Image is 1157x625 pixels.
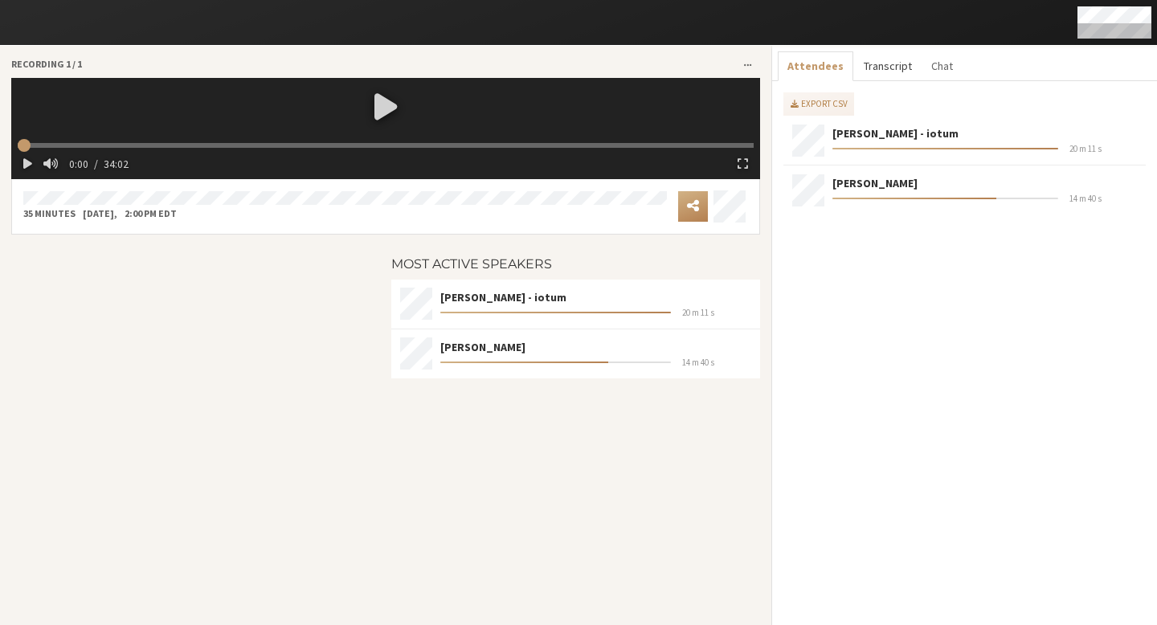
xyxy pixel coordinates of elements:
[440,289,752,306] div: [PERSON_NAME] - iotum
[1069,192,1137,206] span: m s
[682,307,690,318] span: 20
[1069,142,1137,156] span: m s
[682,306,751,320] span: m s
[1088,193,1096,204] span: 40
[701,357,709,368] span: 40
[853,51,921,81] button: Transcript
[682,356,751,370] span: m s
[734,52,760,78] button: Open menu
[682,357,690,368] span: 14
[83,206,117,221] div: [DATE] ,
[98,152,134,177] time: 34:02
[94,152,98,177] span: /
[832,125,1138,142] div: [PERSON_NAME] - iotum
[778,51,853,81] button: Attendees
[125,206,177,221] div: 2:00 PM EDT
[440,339,752,356] div: [PERSON_NAME]
[63,152,94,177] time: 0:00
[1069,193,1077,204] span: 14
[701,307,709,318] span: 11
[783,92,854,116] a: Export CSV
[832,175,1138,192] div: [PERSON_NAME]
[1088,143,1096,154] span: 11
[391,257,760,272] h4: Most active speakers
[6,57,729,71] div: Recording 1 / 1
[678,191,708,222] button: Open menu
[922,51,963,81] button: Chat
[1069,143,1077,154] span: 20
[23,206,76,221] div: 35 minutes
